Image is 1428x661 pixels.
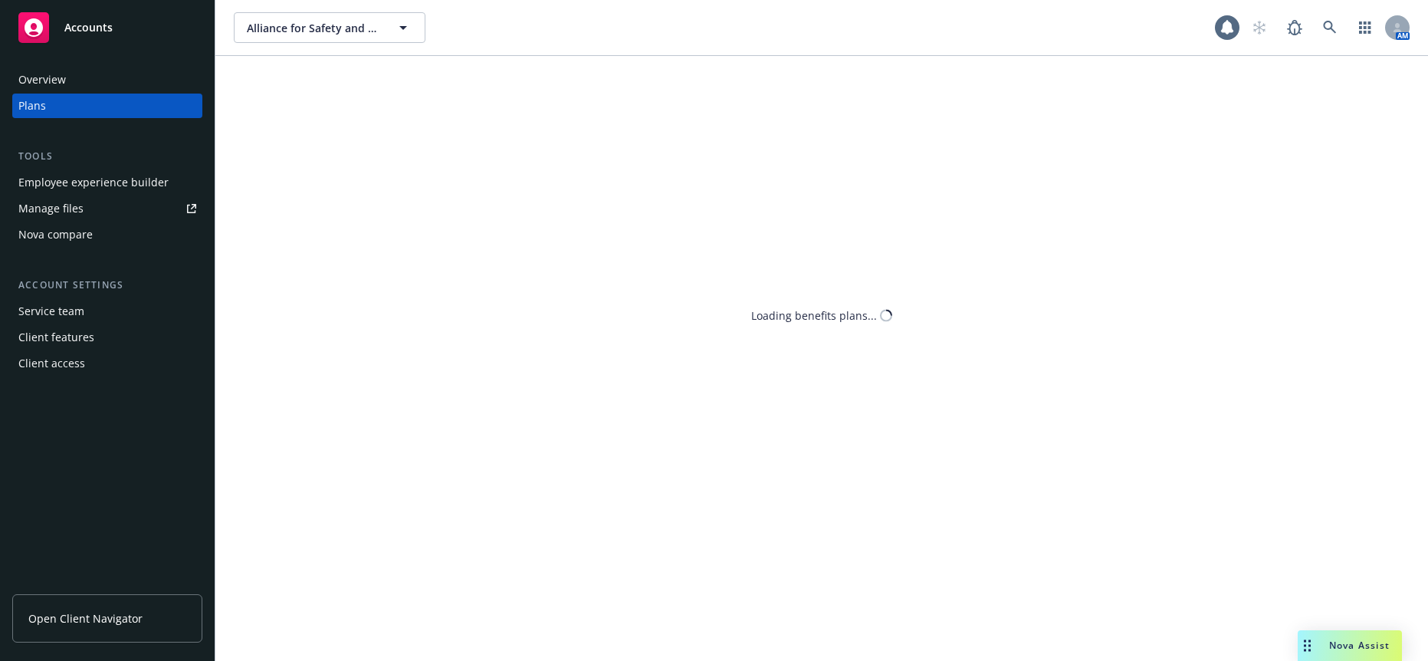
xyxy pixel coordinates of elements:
a: Client access [12,351,202,376]
div: Nova compare [18,222,93,247]
a: Nova compare [12,222,202,247]
a: Client features [12,325,202,350]
div: Plans [18,94,46,118]
div: Loading benefits plans... [751,307,877,324]
a: Manage files [12,196,202,221]
a: Plans [12,94,202,118]
a: Search [1315,12,1345,43]
div: Client features [18,325,94,350]
a: Start snowing [1244,12,1275,43]
a: Service team [12,299,202,324]
div: Tools [12,149,202,164]
div: Service team [18,299,84,324]
div: Employee experience builder [18,170,169,195]
div: Client access [18,351,85,376]
span: Accounts [64,21,113,34]
button: Alliance for Safety and Justice [234,12,425,43]
a: Overview [12,67,202,92]
button: Nova Assist [1298,630,1402,661]
span: Alliance for Safety and Justice [247,20,379,36]
a: Report a Bug [1279,12,1310,43]
span: Open Client Navigator [28,610,143,626]
span: Nova Assist [1329,639,1390,652]
a: Accounts [12,6,202,49]
div: Account settings [12,278,202,293]
a: Employee experience builder [12,170,202,195]
div: Drag to move [1298,630,1317,661]
div: Manage files [18,196,84,221]
a: Switch app [1350,12,1380,43]
div: Overview [18,67,66,92]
